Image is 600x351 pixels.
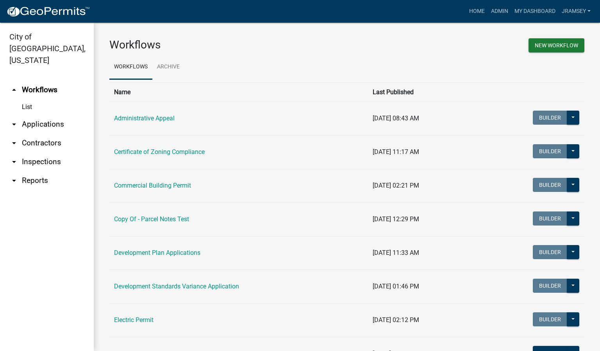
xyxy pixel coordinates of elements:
a: Commercial Building Permit [114,182,191,189]
button: Builder [533,211,567,226]
a: Development Standards Variance Application [114,283,239,290]
button: New Workflow [529,38,584,52]
a: Administrative Appeal [114,115,175,122]
i: arrow_drop_down [9,157,19,167]
a: jramsey [559,4,594,19]
th: Name [109,82,368,102]
a: Admin [488,4,511,19]
a: Home [466,4,488,19]
span: [DATE] 11:33 AM [373,249,419,256]
button: Builder [533,279,567,293]
button: Builder [533,312,567,326]
a: Electric Permit [114,316,154,324]
a: Archive [152,55,184,80]
button: Builder [533,144,567,158]
button: Builder [533,178,567,192]
a: Development Plan Applications [114,249,200,256]
button: Builder [533,245,567,259]
span: [DATE] 12:29 PM [373,215,419,223]
h3: Workflows [109,38,341,52]
i: arrow_drop_down [9,138,19,148]
i: arrow_drop_up [9,85,19,95]
a: Workflows [109,55,152,80]
span: [DATE] 11:17 AM [373,148,419,156]
i: arrow_drop_down [9,120,19,129]
a: Copy Of - Parcel Notes Test [114,215,189,223]
span: [DATE] 08:43 AM [373,115,419,122]
a: Certificate of Zoning Compliance [114,148,205,156]
span: [DATE] 01:46 PM [373,283,419,290]
a: My Dashboard [511,4,559,19]
button: Builder [533,111,567,125]
span: [DATE] 02:12 PM [373,316,419,324]
span: [DATE] 02:21 PM [373,182,419,189]
th: Last Published [368,82,475,102]
i: arrow_drop_down [9,176,19,185]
